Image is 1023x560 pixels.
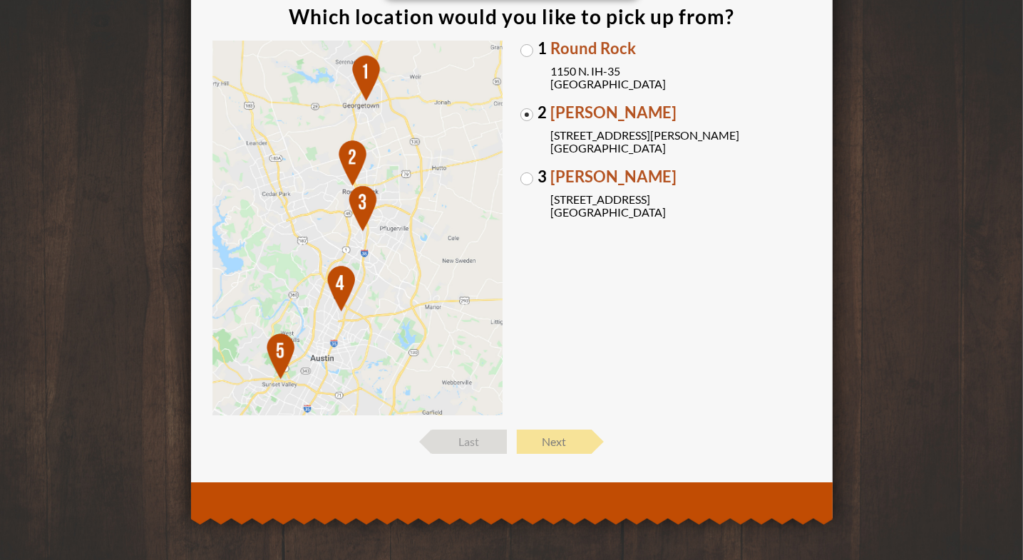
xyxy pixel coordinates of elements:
span: Last [432,430,507,454]
span: 1150 N. IH-35 [GEOGRAPHIC_DATA] [550,65,811,90]
div: Which location would you like to pick up from? [289,6,734,26]
span: 3 [538,169,547,185]
span: [STREET_ADDRESS][PERSON_NAME] [GEOGRAPHIC_DATA] [550,129,811,155]
span: Round Rock [550,41,811,56]
span: [PERSON_NAME] [550,169,811,185]
span: Next [517,430,592,454]
span: 1 [538,41,547,56]
span: [STREET_ADDRESS] [GEOGRAPHIC_DATA] [550,193,811,219]
span: 2 [538,105,547,120]
img: Map of Locations [212,41,503,416]
span: [PERSON_NAME] [550,105,811,120]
